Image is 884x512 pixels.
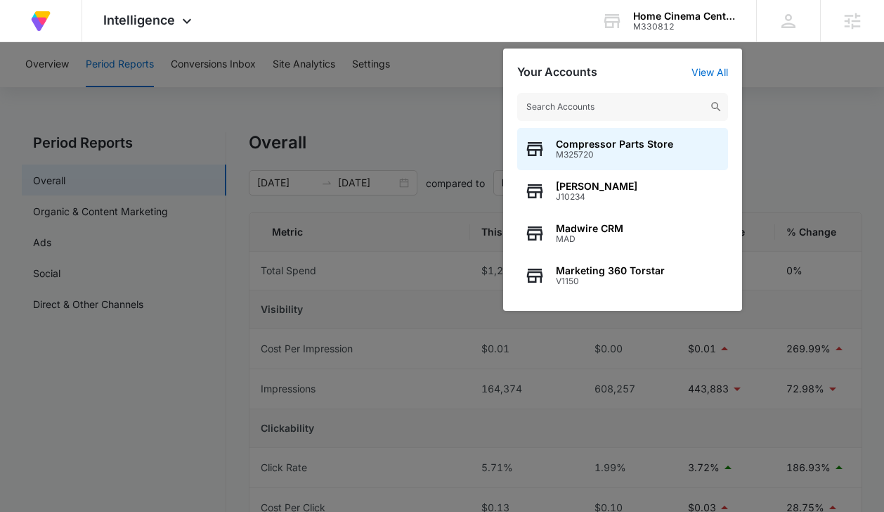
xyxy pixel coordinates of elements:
[22,37,34,48] img: website_grey.svg
[38,82,49,93] img: tab_domain_overview_orange.svg
[517,255,728,297] button: Marketing 360 TorstarV1150
[517,212,728,255] button: Madwire CRMMAD
[140,82,151,93] img: tab_keywords_by_traffic_grey.svg
[37,37,155,48] div: Domain: [DOMAIN_NAME]
[517,93,728,121] input: Search Accounts
[556,150,673,160] span: M325720
[517,65,597,79] h2: Your Accounts
[556,139,673,150] span: Compressor Parts Store
[556,181,637,192] span: [PERSON_NAME]
[633,22,736,32] div: account id
[155,83,237,92] div: Keywords by Traffic
[517,128,728,170] button: Compressor Parts StoreM325720
[53,83,126,92] div: Domain Overview
[691,66,728,78] a: View All
[28,8,53,34] img: Volusion
[103,13,175,27] span: Intelligence
[39,23,69,34] div: v 4.0.25
[556,234,623,244] span: MAD
[556,192,637,202] span: J10234
[633,11,736,22] div: account name
[556,223,623,234] span: Madwire CRM
[517,170,728,212] button: [PERSON_NAME]J10234
[556,265,665,276] span: Marketing 360 Torstar
[22,23,34,34] img: logo_orange.svg
[556,276,665,286] span: V1150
